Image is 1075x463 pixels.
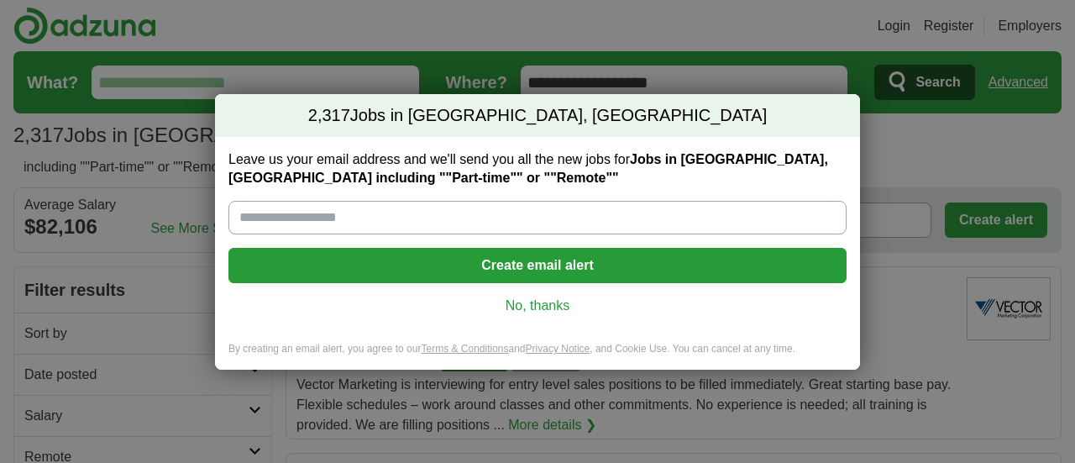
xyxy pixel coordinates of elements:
[421,343,508,355] a: Terms & Conditions
[215,342,860,370] div: By creating an email alert, you agree to our and , and Cookie Use. You can cancel at any time.
[228,150,847,187] label: Leave us your email address and we'll send you all the new jobs for
[526,343,590,355] a: Privacy Notice
[242,297,833,315] a: No, thanks
[228,248,847,283] button: Create email alert
[308,104,350,128] span: 2,317
[215,94,860,138] h2: Jobs in [GEOGRAPHIC_DATA], [GEOGRAPHIC_DATA]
